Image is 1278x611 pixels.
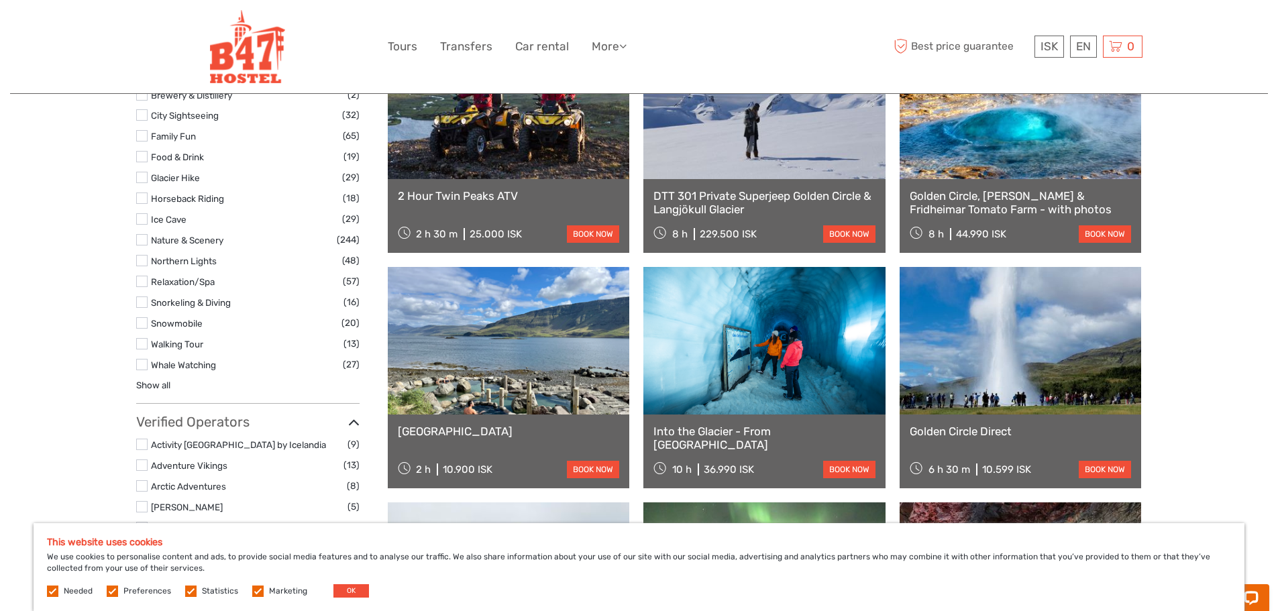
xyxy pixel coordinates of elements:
a: Snowmobile [151,318,203,329]
a: Brewery & Distillery [151,90,232,101]
a: Show all [136,380,170,390]
label: Needed [64,586,93,597]
button: OK [333,584,369,598]
a: DTT 301 Private Superjeep Golden Circle & Langjökull Glacier [653,189,875,217]
span: Best price guarantee [891,36,1031,58]
a: Northern Lights [151,256,217,266]
a: BagBee [151,522,184,533]
span: ISK [1041,40,1058,53]
a: book now [1079,461,1131,478]
div: 36.990 ISK [704,463,754,476]
a: Activity [GEOGRAPHIC_DATA] by Icelandia [151,439,326,450]
a: Adventure Vikings [151,460,227,471]
a: Tours [388,37,417,56]
span: 10 h [672,463,692,476]
span: (16) [343,294,360,310]
a: Transfers [440,37,492,56]
a: Ice Cave [151,214,187,225]
span: 0 [1125,40,1136,53]
span: 6 h 30 m [928,463,970,476]
span: (8) [347,478,360,494]
div: 10.900 ISK [443,463,492,476]
img: 845-366544b3-504b-45b0-a05b-c62db9b2adff_logo_big.jpg [210,10,286,83]
span: (48) [342,253,360,268]
a: Whale Watching [151,359,216,370]
a: Food & Drink [151,152,204,162]
p: Chat now [19,23,152,34]
a: 2 Hour Twin Peaks ATV [398,189,620,203]
span: (13) [343,457,360,473]
a: More [592,37,627,56]
a: Nature & Scenery [151,235,223,245]
span: (27) [343,357,360,372]
a: book now [823,461,875,478]
h3: Verified Operators [136,414,360,430]
span: 2 h [416,463,431,476]
a: book now [1079,225,1131,243]
a: Golden Circle Direct [910,425,1132,438]
div: 229.500 ISK [700,228,757,240]
span: (65) [343,128,360,144]
a: Golden Circle, [PERSON_NAME] & Fridheimar Tomato Farm - with photos [910,189,1132,217]
div: 10.599 ISK [982,463,1031,476]
a: Horseback Riding [151,193,224,204]
div: EN [1070,36,1097,58]
span: (19) [343,149,360,164]
div: 44.990 ISK [956,228,1006,240]
a: Relaxation/Spa [151,276,215,287]
span: 8 h [928,228,944,240]
span: (18) [343,190,360,206]
a: Family Fun [151,131,196,142]
a: Snorkeling & Diving [151,297,231,308]
div: We use cookies to personalise content and ads, to provide social media features and to analyse ou... [34,523,1244,611]
span: (2) [348,520,360,535]
a: book now [823,225,875,243]
span: (9) [348,437,360,452]
span: (244) [337,232,360,247]
a: City Sightseeing [151,110,219,121]
span: 2 h 30 m [416,228,458,240]
span: (2) [348,87,360,103]
a: Walking Tour [151,339,203,349]
a: book now [567,461,619,478]
span: (29) [342,170,360,185]
a: book now [567,225,619,243]
button: Open LiveChat chat widget [154,21,170,37]
span: (13) [343,336,360,351]
a: Car rental [515,37,569,56]
span: (5) [348,499,360,514]
span: 8 h [672,228,688,240]
a: Arctic Adventures [151,481,226,492]
label: Statistics [202,586,238,597]
h5: This website uses cookies [47,537,1231,548]
a: Glacier Hike [151,172,200,183]
span: (57) [343,274,360,289]
div: 25.000 ISK [470,228,522,240]
a: [GEOGRAPHIC_DATA] [398,425,620,438]
span: (29) [342,211,360,227]
a: [PERSON_NAME] [151,502,223,512]
label: Marketing [269,586,307,597]
label: Preferences [123,586,171,597]
span: (20) [341,315,360,331]
a: Into the Glacier - From [GEOGRAPHIC_DATA] [653,425,875,452]
span: (32) [342,107,360,123]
